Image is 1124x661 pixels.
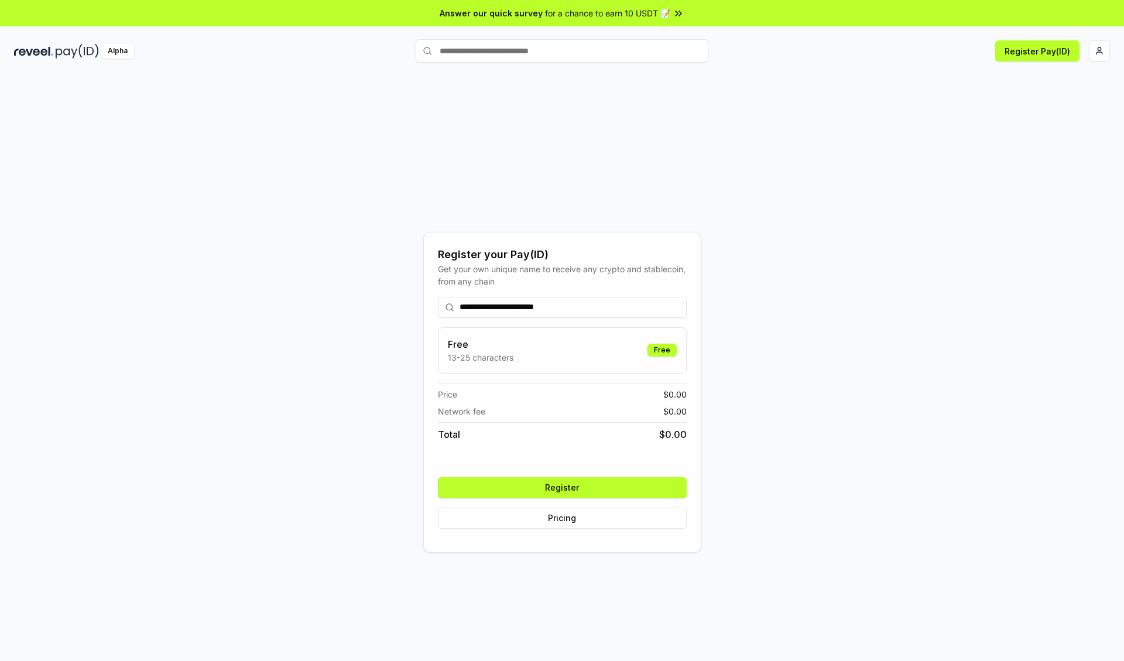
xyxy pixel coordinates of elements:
[438,263,687,287] div: Get your own unique name to receive any crypto and stablecoin, from any chain
[438,388,457,400] span: Price
[101,44,134,59] div: Alpha
[663,405,687,417] span: $ 0.00
[659,427,687,441] span: $ 0.00
[56,44,99,59] img: pay_id
[14,44,53,59] img: reveel_dark
[448,337,513,351] h3: Free
[448,351,513,364] p: 13-25 characters
[647,344,677,357] div: Free
[995,40,1080,61] button: Register Pay(ID)
[438,405,485,417] span: Network fee
[545,7,670,19] span: for a chance to earn 10 USDT 📝
[438,427,460,441] span: Total
[438,508,687,529] button: Pricing
[438,246,687,263] div: Register your Pay(ID)
[663,388,687,400] span: $ 0.00
[438,477,687,498] button: Register
[440,7,543,19] span: Answer our quick survey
